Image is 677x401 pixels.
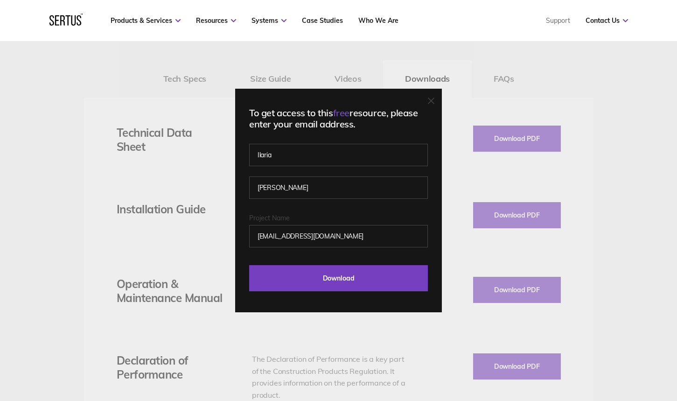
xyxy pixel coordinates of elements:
[333,107,349,119] span: free
[546,16,570,25] a: Support
[586,16,628,25] a: Contact Us
[249,144,428,166] input: First name*
[196,16,236,25] a: Resources
[249,107,428,130] div: To get access to this resource, please enter your email address.
[358,16,398,25] a: Who We Are
[111,16,181,25] a: Products & Services
[249,176,428,199] input: Last name*
[302,16,343,25] a: Case Studies
[249,265,428,291] input: Download
[249,214,290,222] span: Project Name
[509,293,677,401] iframe: Chat Widget
[251,16,286,25] a: Systems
